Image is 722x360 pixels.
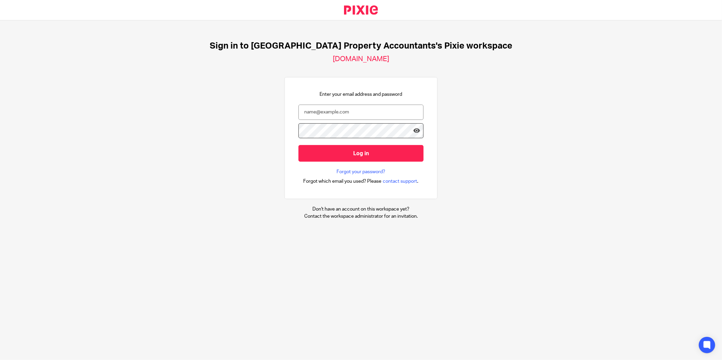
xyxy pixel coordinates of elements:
[210,41,512,51] h1: Sign in to [GEOGRAPHIC_DATA] Property Accountants's Pixie workspace
[383,178,417,185] span: contact support
[320,91,402,98] p: Enter your email address and password
[304,178,382,185] span: Forgot which email you used? Please
[304,206,418,213] p: Don't have an account on this workspace yet?
[298,145,424,162] input: Log in
[333,55,389,64] h2: [DOMAIN_NAME]
[298,105,424,120] input: name@example.com
[304,213,418,220] p: Contact the workspace administrator for an invitation.
[304,177,419,185] div: .
[337,168,385,175] a: Forgot your password?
